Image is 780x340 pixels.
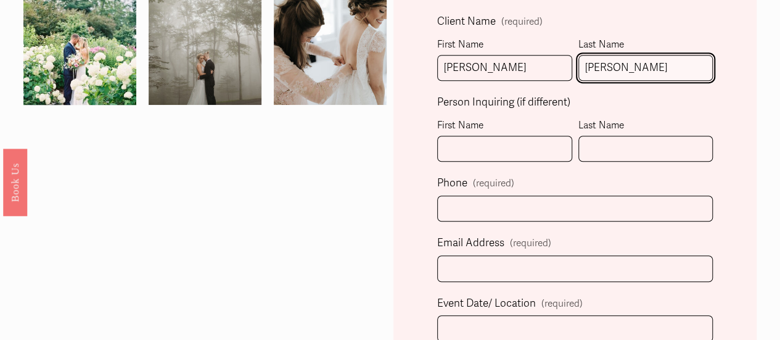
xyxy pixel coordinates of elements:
[437,36,572,55] div: First Name
[509,235,551,252] span: (required)
[437,93,570,112] span: Person Inquiring (if different)
[437,12,496,31] span: Client Name
[472,179,514,188] span: (required)
[578,36,713,55] div: Last Name
[437,294,536,313] span: Event Date/ Location
[578,117,713,136] div: Last Name
[437,117,572,136] div: First Name
[437,174,467,193] span: Phone
[437,234,504,253] span: Email Address
[541,296,582,313] span: (required)
[501,17,542,27] span: (required)
[3,148,27,215] a: Book Us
